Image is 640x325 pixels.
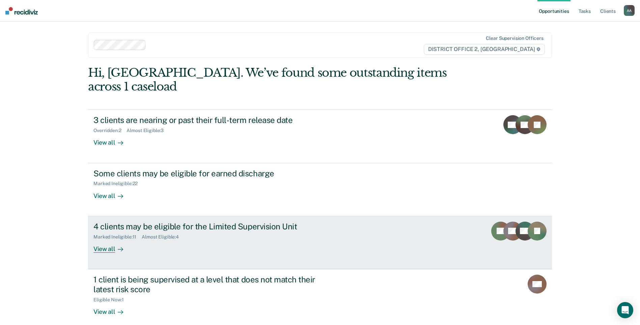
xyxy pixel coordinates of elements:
div: View all [93,240,131,253]
div: Overridden : 2 [93,128,127,133]
a: 3 clients are nearing or past their full-term release dateOverridden:2Almost Eligible:3View all [88,109,552,163]
span: DISTRICT OFFICE 2, [GEOGRAPHIC_DATA] [424,44,545,55]
div: Marked Ineligible : 22 [93,181,143,186]
div: Almost Eligible : 3 [127,128,169,133]
a: 4 clients may be eligible for the Limited Supervision UnitMarked Ineligible:11Almost Eligible:4Vi... [88,216,552,269]
div: View all [93,302,131,316]
a: Some clients may be eligible for earned dischargeMarked Ineligible:22View all [88,163,552,216]
div: Marked Ineligible : 11 [93,234,142,240]
div: Almost Eligible : 4 [142,234,184,240]
div: 1 client is being supervised at a level that does not match their latest risk score [93,275,330,294]
div: View all [93,133,131,147]
div: Hi, [GEOGRAPHIC_DATA]. We’ve found some outstanding items across 1 caseload [88,66,459,94]
div: View all [93,186,131,200]
div: Eligible Now : 1 [93,297,129,303]
img: Recidiviz [5,7,38,15]
button: AA [624,5,635,16]
div: 4 clients may be eligible for the Limited Supervision Unit [93,222,330,231]
div: Clear supervision officers [486,35,543,41]
div: 3 clients are nearing or past their full-term release date [93,115,330,125]
div: Open Intercom Messenger [617,302,633,318]
div: A A [624,5,635,16]
div: Some clients may be eligible for earned discharge [93,169,330,178]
